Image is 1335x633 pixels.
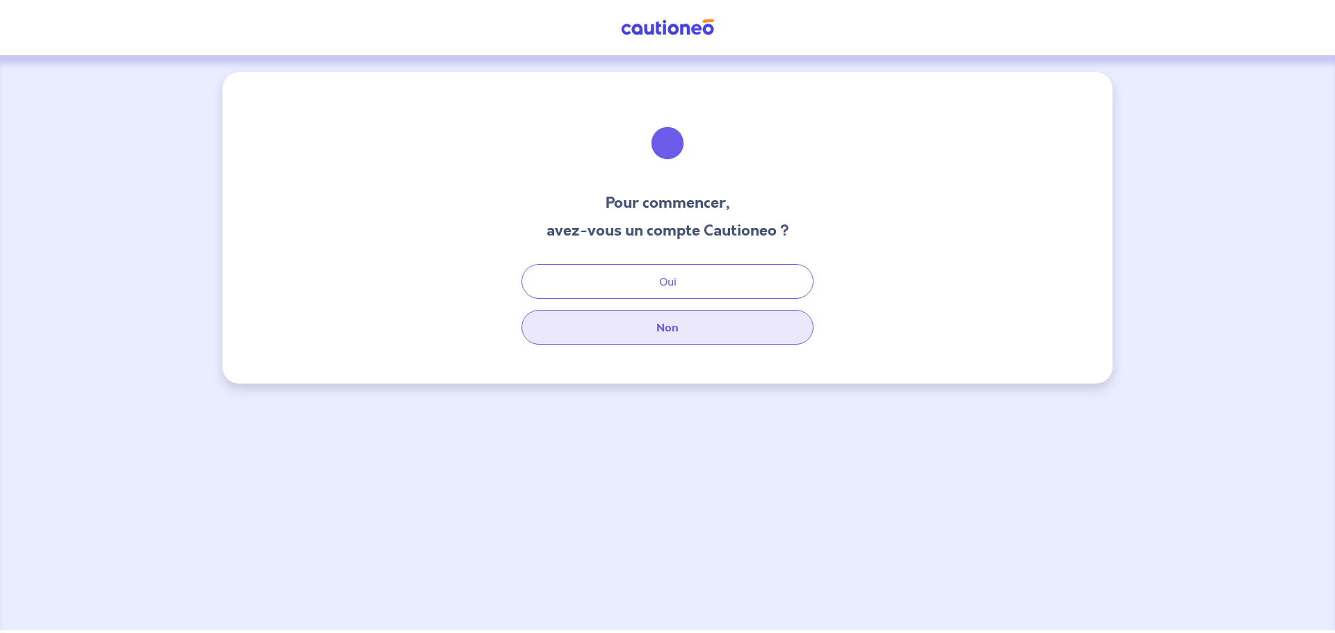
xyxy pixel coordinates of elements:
[547,220,789,242] h3: avez-vous un compte Cautioneo ?
[521,264,814,299] button: Oui
[521,310,814,345] button: Non
[547,192,789,214] h3: Pour commencer,
[630,106,705,181] img: illu_welcome.svg
[615,19,720,36] img: Cautioneo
